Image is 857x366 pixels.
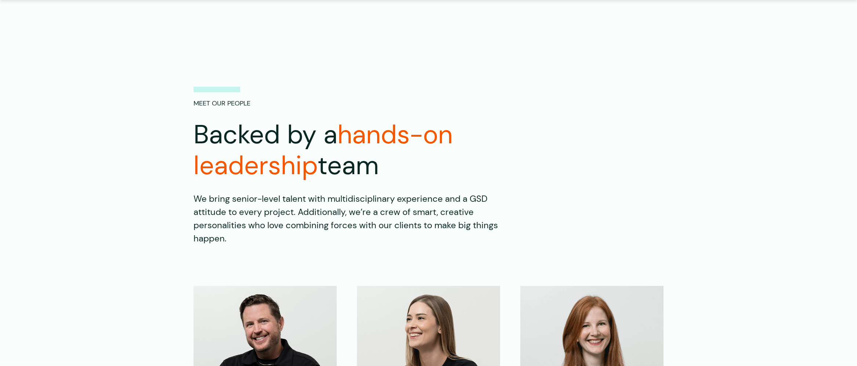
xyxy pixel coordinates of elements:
[194,87,250,108] p: Meet Our People
[194,119,612,181] h1: Backed by a team
[194,192,516,245] p: We bring senior-level talent with multidisciplinary experience and a GSD attitude to every projec...
[194,118,453,182] span: hands-on leadership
